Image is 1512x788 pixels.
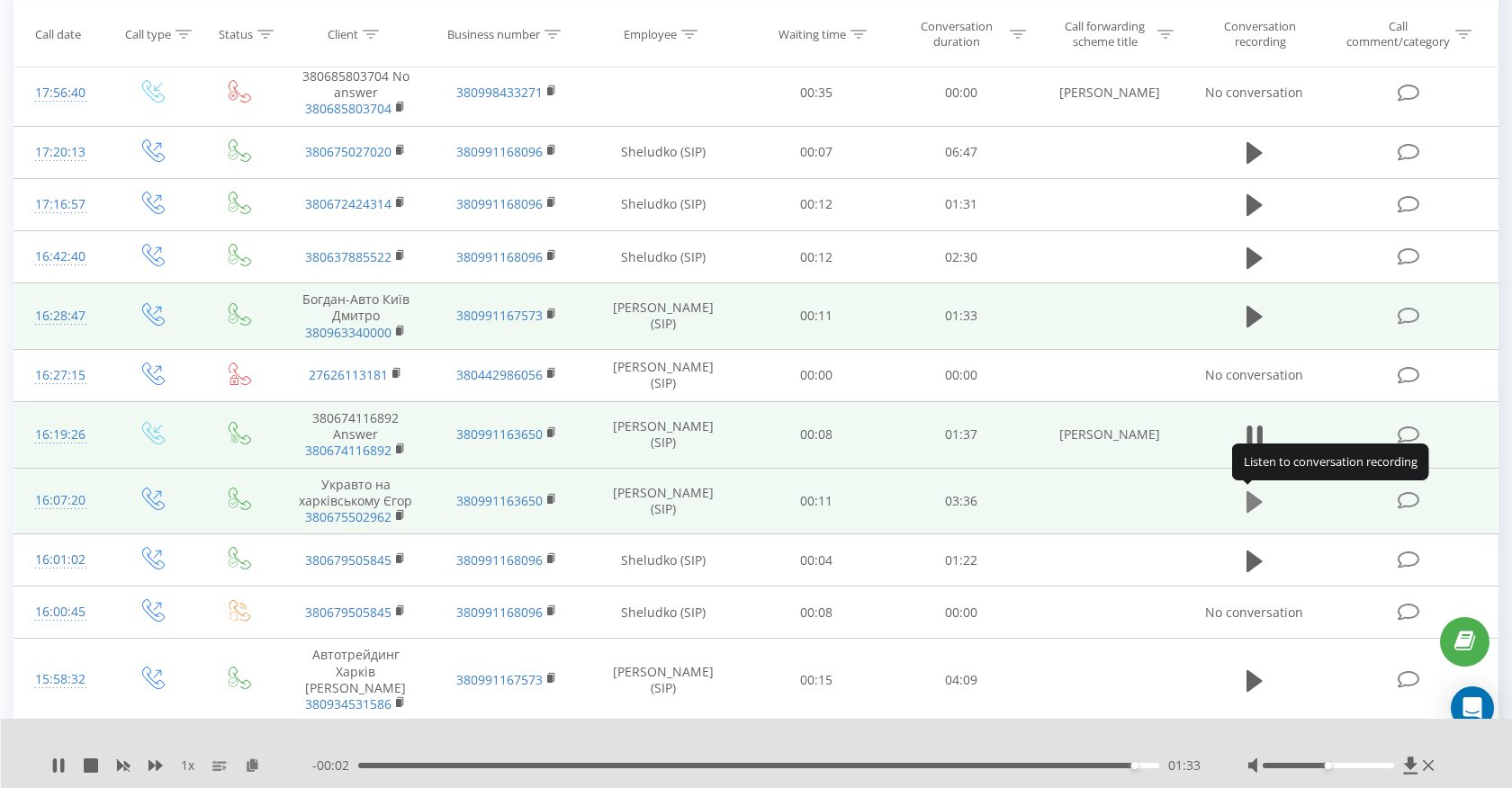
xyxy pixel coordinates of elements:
span: No conversation [1205,84,1303,101]
td: Sheludko (SIP) [582,126,744,178]
td: 00:11 [744,468,889,534]
td: 00:08 [744,587,889,639]
div: Open Intercom Messenger [1451,686,1494,730]
a: 380679505845 [305,604,391,621]
td: 00:00 [744,349,889,401]
div: Employee [624,26,677,41]
td: Sheludko (SIP) [582,534,744,587]
div: Call forwarding scheme title [1057,19,1153,49]
a: 380991168096 [456,195,543,212]
td: 380685803704 No answer [281,60,431,127]
td: [PERSON_NAME] (SIP) [582,468,744,534]
td: 06:47 [889,126,1034,178]
div: Call type [125,26,171,41]
td: Богдан-Авто Київ Дмитро [281,283,431,350]
td: 00:00 [889,587,1034,639]
a: 380934531586 [305,695,391,712]
div: Conversation duration [909,19,1005,49]
div: 15:58:32 [32,662,89,697]
a: 380991163650 [456,492,543,509]
a: 27626113181 [309,366,388,383]
a: 380637885522 [305,248,391,265]
td: 00:04 [744,534,889,587]
a: 380963340000 [305,324,391,341]
div: Accessibility label [1325,762,1332,769]
a: 380675027020 [305,143,391,160]
div: Waiting time [778,26,846,41]
td: 01:33 [889,283,1034,350]
div: Status [219,26,253,41]
td: 00:00 [889,60,1034,127]
div: 17:56:40 [32,76,89,111]
td: 04:09 [889,639,1034,721]
td: 00:00 [889,349,1034,401]
div: Business number [447,26,540,41]
td: [PERSON_NAME] (SIP) [582,639,744,721]
td: 01:22 [889,534,1034,587]
td: [PERSON_NAME] [1034,60,1184,127]
td: [PERSON_NAME] (SIP) [582,401,744,468]
div: Listen to conversation recording [1232,443,1429,479]
a: 380672424314 [305,195,391,212]
td: Sheludko (SIP) [582,231,744,283]
td: Sheludko (SIP) [582,178,744,230]
td: 02:30 [889,231,1034,283]
div: 17:20:13 [32,135,89,170]
span: - 00:02 [312,757,358,775]
span: No conversation [1205,366,1303,383]
a: 380991168096 [456,248,543,265]
div: 16:07:20 [32,483,89,518]
td: 03:36 [889,468,1034,534]
td: 00:08 [744,401,889,468]
div: 17:16:57 [32,187,89,222]
div: 16:42:40 [32,239,89,274]
td: [PERSON_NAME] (SIP) [582,349,744,401]
td: 01:31 [889,178,1034,230]
td: Автотрейдинг Харків [PERSON_NAME] [281,639,431,721]
td: [PERSON_NAME] [1034,401,1184,468]
a: 380991167573 [456,671,543,688]
td: 00:12 [744,178,889,230]
a: 380991167573 [456,307,543,324]
a: 380991168096 [456,604,543,621]
div: Conversation recording [1201,19,1318,49]
a: 380991168096 [456,143,543,160]
td: Sheludko (SIP) [582,587,744,639]
td: 380674116892 Answer [281,401,431,468]
td: 00:15 [744,639,889,721]
div: 16:27:15 [32,358,89,393]
td: 00:35 [744,60,889,127]
a: 380998433271 [456,84,543,101]
span: No conversation [1205,604,1303,621]
span: 01:33 [1168,757,1201,775]
a: 380442986056 [456,366,543,383]
span: 1 x [181,757,194,775]
div: Call comment/category [1345,19,1451,49]
a: 380991168096 [456,551,543,569]
td: Укравто на харківському Єгор [281,468,431,534]
td: 00:12 [744,231,889,283]
a: 380675502962 [305,508,391,525]
div: 16:00:45 [32,595,89,630]
a: 380991163650 [456,425,543,443]
div: Accessibility label [1131,762,1138,769]
td: [PERSON_NAME] (SIP) [582,283,744,350]
div: 16:01:02 [32,542,89,578]
td: 00:07 [744,126,889,178]
td: 01:37 [889,401,1034,468]
div: Client [328,26,358,41]
td: 00:11 [744,283,889,350]
div: Call date [35,26,81,41]
a: 380685803704 [305,100,391,117]
div: 16:19:26 [32,417,89,452]
a: 380674116892 [305,442,391,459]
a: 380679505845 [305,551,391,569]
div: 16:28:47 [32,299,89,334]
